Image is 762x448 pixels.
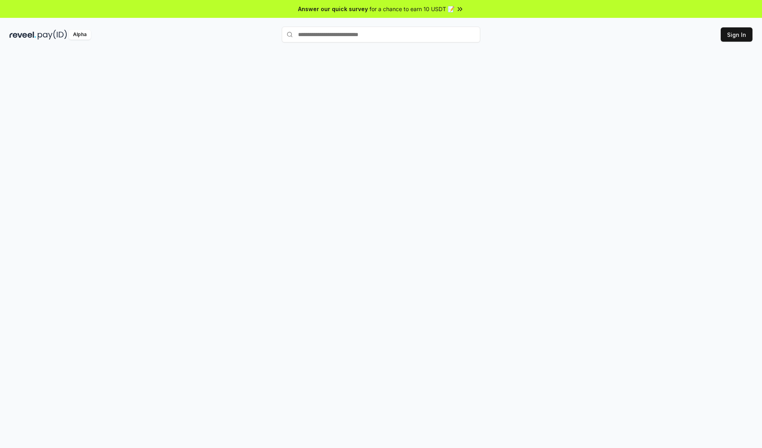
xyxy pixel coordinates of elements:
div: Alpha [69,30,91,40]
button: Sign In [721,27,752,42]
img: pay_id [38,30,67,40]
img: reveel_dark [10,30,36,40]
span: Answer our quick survey [298,5,368,13]
span: for a chance to earn 10 USDT 📝 [369,5,454,13]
